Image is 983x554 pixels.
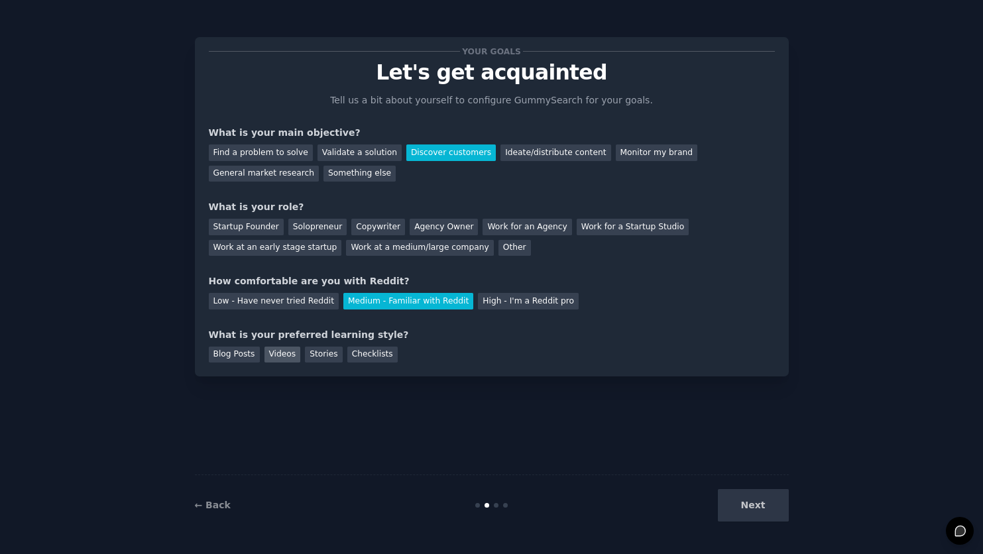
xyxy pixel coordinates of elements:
div: How comfortable are you with Reddit? [209,274,775,288]
div: Medium - Familiar with Reddit [343,293,473,309]
div: Monitor my brand [616,144,697,161]
div: Low - Have never tried Reddit [209,293,339,309]
div: General market research [209,166,319,182]
div: Validate a solution [318,144,402,161]
div: What is your main objective? [209,126,775,140]
div: What is your role? [209,200,775,214]
div: Videos [264,347,301,363]
div: Blog Posts [209,347,260,363]
div: Work at a medium/large company [346,240,493,256]
span: Your goals [460,44,524,58]
div: Stories [305,347,342,363]
a: ← Back [195,500,231,510]
div: Other [498,240,531,256]
div: Something else [323,166,396,182]
p: Let's get acquainted [209,61,775,84]
div: Startup Founder [209,219,284,235]
div: High - I'm a Reddit pro [478,293,579,309]
div: Solopreneur [288,219,347,235]
div: Ideate/distribute content [500,144,610,161]
div: Discover customers [406,144,496,161]
div: Find a problem to solve [209,144,313,161]
div: Agency Owner [410,219,478,235]
div: What is your preferred learning style? [209,328,775,342]
div: Work at an early stage startup [209,240,342,256]
p: Tell us a bit about yourself to configure GummySearch for your goals. [325,93,659,107]
div: Work for an Agency [483,219,571,235]
div: Copywriter [351,219,405,235]
div: Work for a Startup Studio [577,219,689,235]
div: Checklists [347,347,398,363]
